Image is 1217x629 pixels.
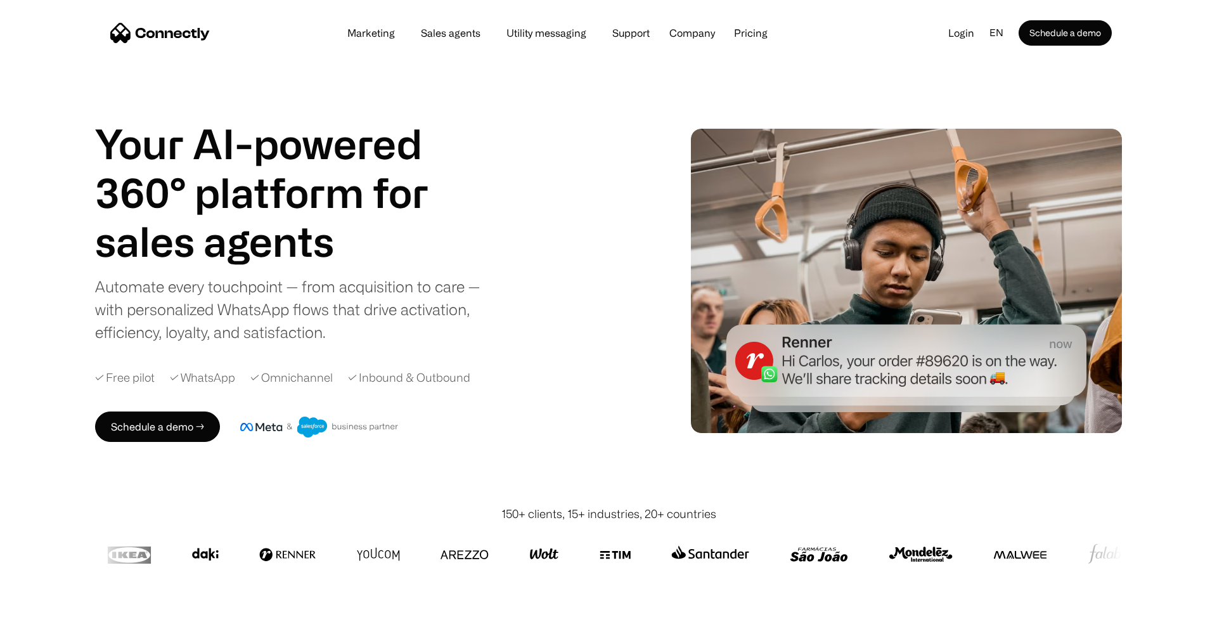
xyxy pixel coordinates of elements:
[938,23,984,42] a: Login
[25,607,76,625] ul: Language list
[501,505,716,522] div: 150+ clients, 15+ industries, 20+ countries
[95,217,475,266] div: carousel
[110,23,210,42] a: home
[240,417,399,438] img: Meta and Salesforce business partner badge.
[95,217,475,266] h1: sales agents
[250,369,333,386] div: ✓ Omnichannel
[337,28,405,38] a: Marketing
[496,28,596,38] a: Utility messaging
[411,28,491,38] a: Sales agents
[724,28,778,38] a: Pricing
[602,28,660,38] a: Support
[95,412,220,442] a: Schedule a demo →
[984,23,1019,42] div: en
[1019,20,1112,46] a: Schedule a demo
[170,369,235,386] div: ✓ WhatsApp
[13,606,76,625] aside: Language selected: English
[95,275,494,344] div: Automate every touchpoint — from acquisition to care — with personalized WhatsApp flows that driv...
[95,217,475,266] div: 1 of 4
[666,24,719,42] div: Company
[669,24,715,42] div: Company
[348,369,470,386] div: ✓ Inbound & Outbound
[95,119,475,217] h1: Your AI-powered 360° platform for
[989,23,1003,42] div: en
[95,369,155,386] div: ✓ Free pilot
